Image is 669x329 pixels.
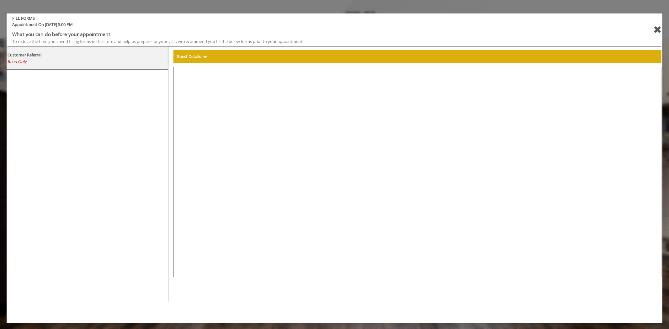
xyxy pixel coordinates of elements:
b: Customer Referral [8,52,41,58]
span: Appointment On [DATE] 5:00 PM [8,21,606,30]
b: FILL FORMS [8,15,606,22]
b: What you can do before your appointment [12,31,110,38]
div: Guest Details Show [173,50,661,63]
span: Show [203,54,207,59]
span: Read Only [8,59,27,64]
b: Guest Details [177,54,201,59]
div: To reduce the time you spend filling forms in the store and help us prepare for your visit, we re... [12,38,601,45]
iframe: formsViewWeb [173,67,661,278]
div: close forms [654,22,661,37]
